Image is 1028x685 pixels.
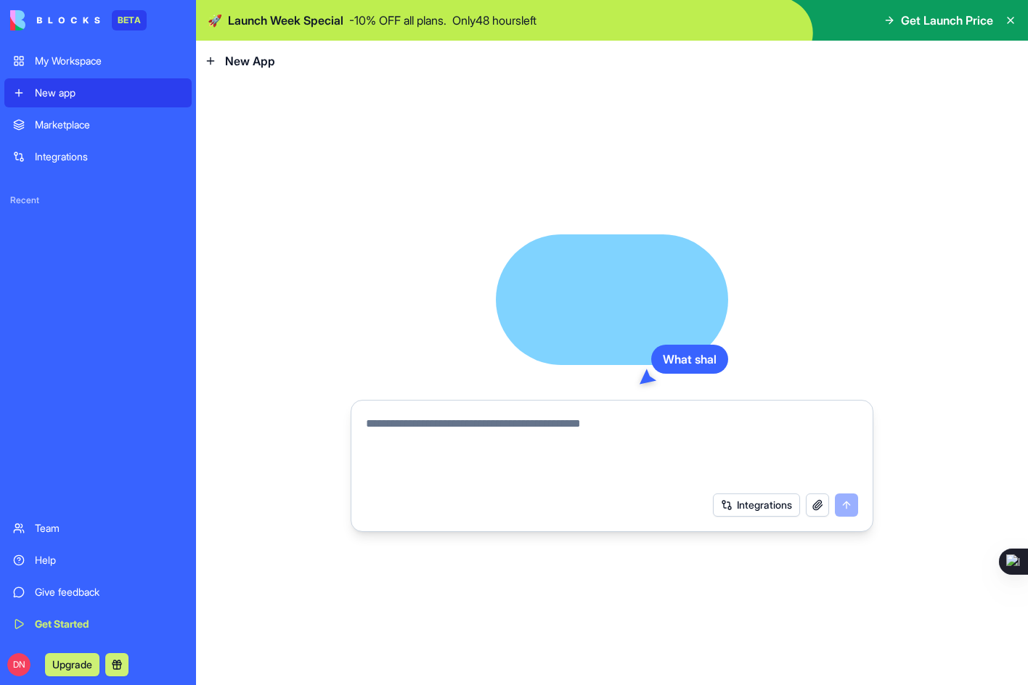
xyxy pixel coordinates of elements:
a: Integrations [4,142,192,171]
span: Recent [4,194,192,206]
p: - 10 % OFF all plans. [349,12,446,29]
a: Get Started [4,610,192,639]
a: Marketplace [4,110,192,139]
a: New app [4,78,192,107]
div: BETA [112,10,147,30]
p: Only 48 hours left [452,12,537,29]
span: 🚀 [208,12,222,29]
span: Launch Week Special [228,12,343,29]
a: Help [4,546,192,575]
a: Team [4,514,192,543]
div: What shal [651,345,728,374]
div: Give feedback [35,585,183,599]
a: BETA [10,10,147,30]
div: Help [35,553,183,567]
div: Integrations [35,149,183,164]
button: Integrations [713,493,800,517]
div: My Workspace [35,54,183,68]
a: Upgrade [45,657,99,671]
div: Marketplace [35,118,183,132]
div: New app [35,86,183,100]
a: Give feedback [4,578,192,607]
img: logo [10,10,100,30]
span: New App [225,52,275,70]
a: My Workspace [4,46,192,75]
span: Get Launch Price [901,12,993,29]
div: Get Started [35,617,183,631]
button: Upgrade [45,653,99,676]
span: DN [7,653,30,676]
div: Team [35,521,183,536]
